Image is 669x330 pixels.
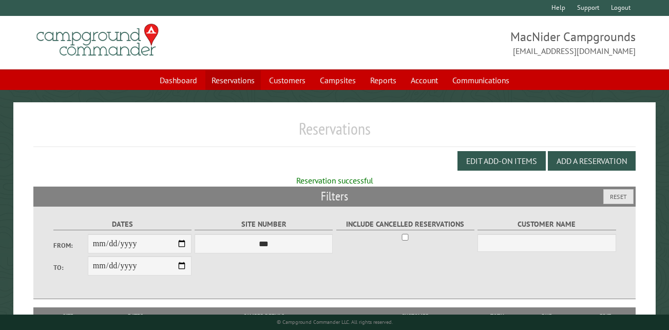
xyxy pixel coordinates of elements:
[603,189,634,204] button: Reset
[53,241,88,250] label: From:
[195,218,333,230] label: Site Number
[457,151,546,171] button: Edit Add-on Items
[39,307,97,326] th: Site
[353,307,477,326] th: Customer
[336,218,474,230] label: Include Cancelled Reservations
[33,187,636,206] h2: Filters
[364,70,403,90] a: Reports
[477,307,519,326] th: Total
[205,70,261,90] a: Reservations
[263,70,312,90] a: Customers
[53,218,192,230] label: Dates
[446,70,515,90] a: Communications
[548,151,636,171] button: Add a Reservation
[174,307,353,326] th: Camper Details
[575,307,636,326] th: Edit
[314,70,362,90] a: Campsites
[477,218,616,230] label: Customer Name
[335,28,636,57] span: MacNider Campgrounds [EMAIL_ADDRESS][DOMAIN_NAME]
[277,319,393,325] small: © Campground Commander LLC. All rights reserved.
[405,70,444,90] a: Account
[154,70,203,90] a: Dashboard
[97,307,174,326] th: Dates
[33,175,636,186] div: Reservation successful
[519,307,575,326] th: Due
[33,119,636,147] h1: Reservations
[33,20,162,60] img: Campground Commander
[53,263,88,272] label: To:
